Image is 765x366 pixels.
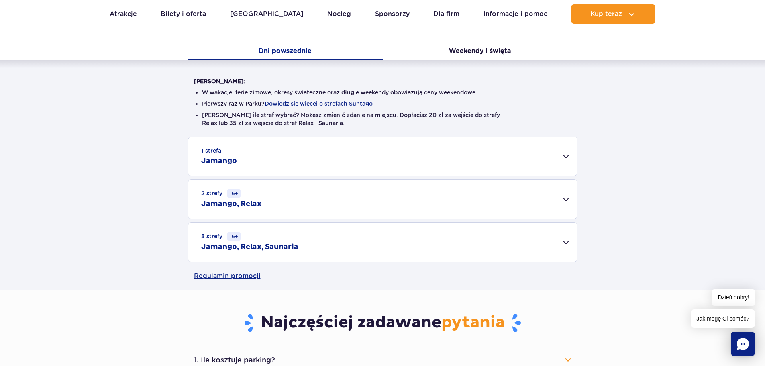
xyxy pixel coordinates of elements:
li: W wakacje, ferie zimowe, okresy świąteczne oraz długie weekendy obowiązują ceny weekendowe. [202,88,563,96]
small: 2 strefy [201,189,241,198]
button: Dowiedz się więcej o strefach Suntago [265,100,373,107]
a: Sponsorzy [375,4,410,24]
li: Pierwszy raz w Parku? [202,100,563,108]
button: Weekendy i święta [383,43,577,60]
h2: Jamango, Relax [201,199,261,209]
span: Dzień dobry! [712,289,755,306]
a: Dla firm [433,4,459,24]
h2: Jamango [201,156,237,166]
div: Chat [731,332,755,356]
small: 16+ [227,232,241,241]
span: pytania [441,313,505,333]
strong: [PERSON_NAME]: [194,78,245,84]
a: Nocleg [327,4,351,24]
a: Regulamin promocji [194,262,571,290]
h2: Jamango, Relax, Saunaria [201,242,298,252]
small: 1 strefa [201,147,221,155]
span: Kup teraz [590,10,622,18]
small: 16+ [227,189,241,198]
a: Bilety i oferta [161,4,206,24]
a: Informacje i pomoc [483,4,547,24]
button: Kup teraz [571,4,655,24]
span: Jak mogę Ci pomóc? [691,309,755,328]
small: 3 strefy [201,232,241,241]
button: Dni powszednie [188,43,383,60]
a: Atrakcje [110,4,137,24]
a: [GEOGRAPHIC_DATA] [230,4,304,24]
h3: Najczęściej zadawane [194,313,571,333]
li: [PERSON_NAME] ile stref wybrać? Możesz zmienić zdanie na miejscu. Dopłacisz 20 zł za wejście do s... [202,111,563,127]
